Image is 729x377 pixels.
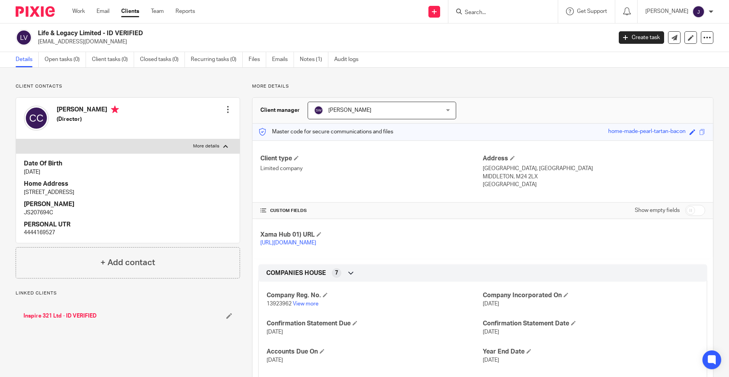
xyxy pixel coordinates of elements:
h4: + Add contact [100,257,155,269]
a: Client tasks (0) [92,52,134,67]
p: Client contacts [16,83,240,90]
h4: Date Of Birth [24,160,232,168]
p: [EMAIL_ADDRESS][DOMAIN_NAME] [38,38,607,46]
img: svg%3E [16,29,32,46]
h4: Xama Hub 01) URL [260,231,483,239]
a: Reports [176,7,195,15]
a: Email [97,7,109,15]
a: Work [72,7,85,15]
a: Files [249,52,266,67]
a: Notes (1) [300,52,328,67]
i: Primary [111,106,119,113]
p: 4444169527 [24,229,232,237]
img: Pixie [16,6,55,17]
p: Linked clients [16,290,240,296]
p: MIDDLETON, M24 2LX [483,173,705,181]
h3: Client manager [260,106,300,114]
label: Show empty fields [635,206,680,214]
h4: CUSTOM FIELDS [260,208,483,214]
h5: (Director) [57,115,119,123]
p: [STREET_ADDRESS] [24,188,232,196]
h4: [PERSON_NAME] [24,200,232,208]
p: More details [193,143,219,149]
h4: PERSONAL UTR [24,221,232,229]
h4: Company Reg. No. [267,291,483,300]
span: [DATE] [267,329,283,335]
span: 13923962 [267,301,292,307]
a: Audit logs [334,52,364,67]
input: Search [464,9,534,16]
p: [PERSON_NAME] [645,7,688,15]
span: Get Support [577,9,607,14]
a: Details [16,52,39,67]
a: Inspire 321 Ltd - ID VERIFIED [23,312,97,320]
h4: Company Incorporated On [483,291,699,300]
h4: Confirmation Statement Due [267,320,483,328]
a: Open tasks (0) [45,52,86,67]
a: Create task [619,31,664,44]
a: [URL][DOMAIN_NAME] [260,240,316,246]
h4: Accounts Due On [267,348,483,356]
h4: [PERSON_NAME] [57,106,119,115]
a: Closed tasks (0) [140,52,185,67]
p: JS207694C [24,209,232,217]
p: [GEOGRAPHIC_DATA], [GEOGRAPHIC_DATA] [483,165,705,172]
h4: Client type [260,154,483,163]
span: COMPANIES HOUSE [266,269,326,277]
a: View more [293,301,319,307]
img: svg%3E [314,106,323,115]
p: Limited company [260,165,483,172]
span: [PERSON_NAME] [328,108,371,113]
h4: Address [483,154,705,163]
h4: Confirmation Statement Date [483,320,699,328]
span: [DATE] [483,329,499,335]
h4: Home Address [24,180,232,188]
p: [DATE] [24,168,232,176]
h4: Year End Date [483,348,699,356]
a: Team [151,7,164,15]
p: Master code for secure communications and files [258,128,393,136]
span: 7 [335,269,338,277]
p: More details [252,83,713,90]
h2: Life & Legacy Limited - ID VERIFIED [38,29,493,38]
a: Recurring tasks (0) [191,52,243,67]
span: [DATE] [483,357,499,363]
a: Clients [121,7,139,15]
span: [DATE] [267,357,283,363]
img: svg%3E [692,5,705,18]
img: svg%3E [24,106,49,131]
a: Emails [272,52,294,67]
div: home-made-pearl-tartan-bacon [608,127,686,136]
p: [GEOGRAPHIC_DATA] [483,181,705,188]
span: [DATE] [483,301,499,307]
